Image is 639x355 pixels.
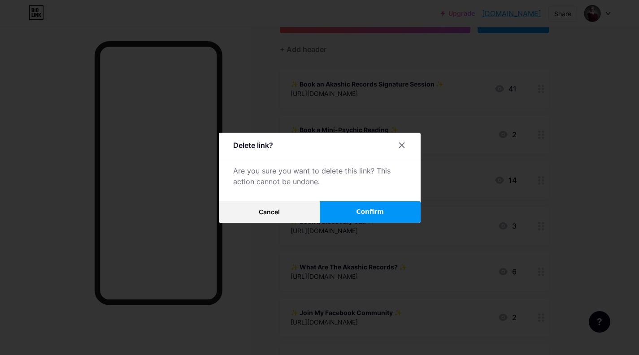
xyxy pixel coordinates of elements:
[356,207,384,216] span: Confirm
[219,201,320,223] button: Cancel
[320,201,421,223] button: Confirm
[259,208,280,216] span: Cancel
[233,140,273,151] div: Delete link?
[233,165,406,187] div: Are you sure you want to delete this link? This action cannot be undone.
